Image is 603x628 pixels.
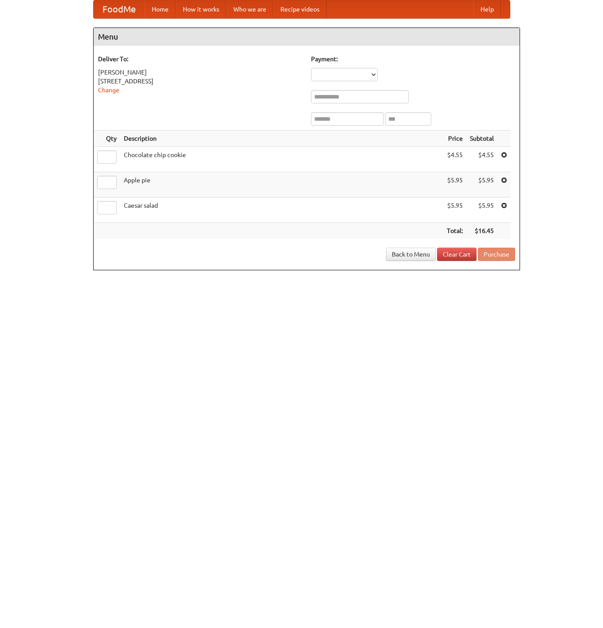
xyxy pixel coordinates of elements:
[311,55,515,63] h5: Payment:
[437,248,477,261] a: Clear Cart
[145,0,176,18] a: Home
[466,223,497,239] th: $16.45
[478,248,515,261] button: Purchase
[98,55,302,63] h5: Deliver To:
[273,0,327,18] a: Recipe videos
[466,130,497,147] th: Subtotal
[466,147,497,172] td: $4.55
[226,0,273,18] a: Who we are
[94,130,120,147] th: Qty
[94,0,145,18] a: FoodMe
[98,68,302,77] div: [PERSON_NAME]
[120,147,443,172] td: Chocolate chip cookie
[473,0,501,18] a: Help
[443,130,466,147] th: Price
[120,197,443,223] td: Caesar salad
[466,197,497,223] td: $5.95
[443,172,466,197] td: $5.95
[176,0,226,18] a: How it works
[443,147,466,172] td: $4.55
[120,172,443,197] td: Apple pie
[466,172,497,197] td: $5.95
[94,28,520,46] h4: Menu
[98,87,119,94] a: Change
[120,130,443,147] th: Description
[443,197,466,223] td: $5.95
[386,248,436,261] a: Back to Menu
[98,77,302,86] div: [STREET_ADDRESS]
[443,223,466,239] th: Total:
